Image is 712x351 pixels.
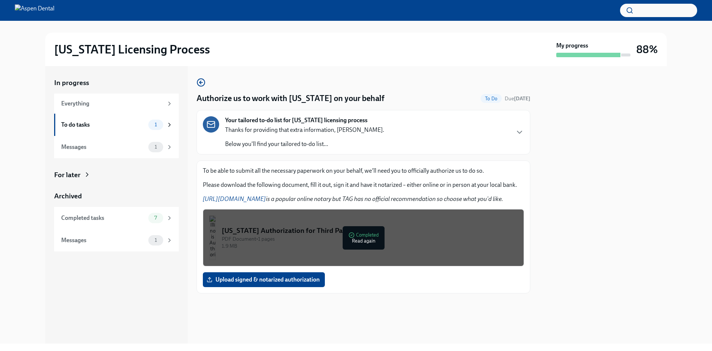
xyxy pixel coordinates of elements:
[225,116,367,124] strong: Your tailored to-do list for [US_STATE] licensing process
[505,95,530,102] span: Due
[203,272,325,287] label: Upload signed & notarized authorization
[54,170,80,180] div: For later
[203,181,524,189] p: Please download the following document, fill it out, sign it and have it notarized – either onlin...
[222,235,518,243] div: PDF Document • 1 pages
[505,95,530,102] span: September 26th, 2025 07:00
[54,114,179,136] a: To do tasks1
[54,191,179,201] a: Archived
[61,214,145,222] div: Completed tasks
[636,43,658,56] h3: 88%
[222,226,518,235] div: [US_STATE] Authorization for Third Party Contact
[61,100,163,108] div: Everything
[481,96,502,101] span: To Do
[209,215,216,260] img: Illinois Authorization for Third Party Contact
[54,170,179,180] a: For later
[197,93,385,104] h4: Authorize us to work with [US_STATE] on your behalf
[15,4,55,16] img: Aspen Dental
[150,144,161,150] span: 1
[203,195,503,202] em: is a popular online notary but TAG has no official recommendation so choose what you'd like.
[203,209,524,266] button: [US_STATE] Authorization for Third Party ContactPDF Document•1 pages1.9 MBCompletedRead again
[61,143,145,151] div: Messages
[61,121,145,129] div: To do tasks
[150,122,161,127] span: 1
[203,195,266,202] a: [URL][DOMAIN_NAME]
[54,42,210,57] h2: [US_STATE] Licensing Process
[54,136,179,158] a: Messages1
[54,94,179,114] a: Everything
[222,243,518,250] div: 1.9 MB
[150,215,161,221] span: 7
[150,237,161,243] span: 1
[54,207,179,229] a: Completed tasks7
[225,140,384,148] p: Below you'll find your tailored to-do list...
[203,167,524,175] p: To be able to submit all the necessary paperwork on your behalf, we'll need you to officially aut...
[208,276,320,283] span: Upload signed & notarized authorization
[556,42,588,50] strong: My progress
[225,126,384,134] p: Thanks for providing that extra information, [PERSON_NAME].
[54,78,179,88] a: In progress
[54,229,179,251] a: Messages1
[514,95,530,102] strong: [DATE]
[61,236,145,244] div: Messages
